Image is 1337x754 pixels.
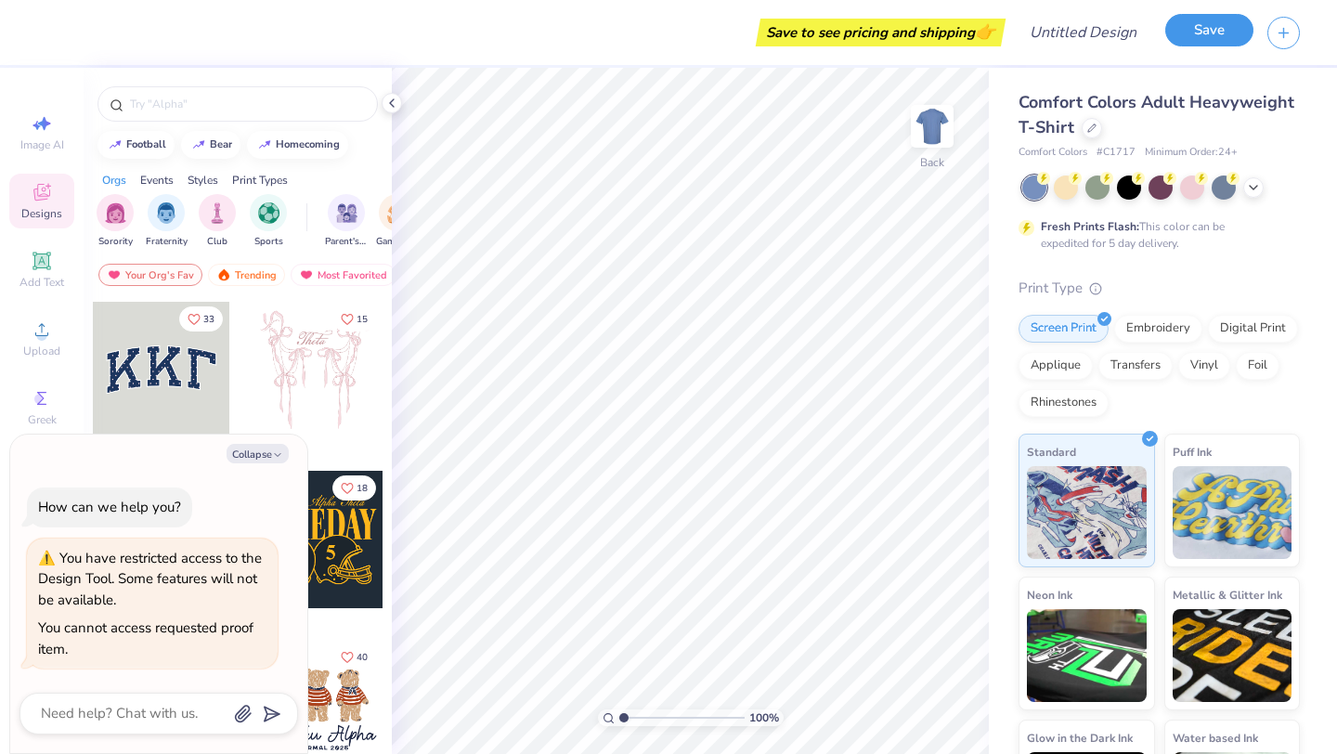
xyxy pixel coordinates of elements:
button: filter button [376,194,419,249]
div: This color can be expedited for 5 day delivery. [1041,218,1269,252]
div: filter for Fraternity [146,194,188,249]
span: Comfort Colors Adult Heavyweight T-Shirt [1019,91,1294,138]
div: bear [210,139,232,149]
img: Standard [1027,466,1147,559]
span: Metallic & Glitter Ink [1173,585,1282,604]
div: Orgs [102,172,126,188]
div: Your Org's Fav [98,264,202,286]
div: Transfers [1098,352,1173,380]
button: homecoming [247,131,348,159]
span: # C1717 [1097,145,1136,161]
span: 15 [357,315,368,324]
img: trending.gif [216,268,231,281]
img: Sports Image [258,202,279,224]
div: Back [920,154,944,171]
div: You cannot access requested proof item. [38,618,253,658]
img: Back [914,108,951,145]
img: most_fav.gif [107,268,122,281]
div: Vinyl [1178,352,1230,380]
img: Puff Ink [1173,466,1292,559]
div: You have restricted access to the Design Tool. Some features will not be available. [38,549,262,609]
div: Styles [188,172,218,188]
span: Image AI [20,137,64,152]
div: Screen Print [1019,315,1109,343]
span: Upload [23,344,60,358]
div: Rhinestones [1019,389,1109,417]
div: Print Type [1019,278,1300,299]
div: Events [140,172,174,188]
button: Like [332,644,376,669]
span: Fraternity [146,235,188,249]
button: Collapse [227,444,289,463]
div: Most Favorited [291,264,396,286]
button: Like [332,306,376,331]
span: Add Text [19,275,64,290]
div: Digital Print [1208,315,1298,343]
button: Save [1165,14,1253,46]
img: Fraternity Image [156,202,176,224]
img: trend_line.gif [257,139,272,150]
input: Untitled Design [1015,14,1151,51]
span: Neon Ink [1027,585,1072,604]
span: Parent's Weekend [325,235,368,249]
span: 18 [357,484,368,493]
div: Applique [1019,352,1093,380]
div: Embroidery [1114,315,1202,343]
div: filter for Parent's Weekend [325,194,368,249]
span: 👉 [975,20,995,43]
div: filter for Sports [250,194,287,249]
span: 33 [203,315,214,324]
span: Minimum Order: 24 + [1145,145,1238,161]
div: homecoming [276,139,340,149]
div: filter for Sorority [97,194,134,249]
button: football [97,131,175,159]
div: filter for Club [199,194,236,249]
img: Club Image [207,202,227,224]
span: Water based Ink [1173,728,1258,747]
button: Like [179,306,223,331]
span: Game Day [376,235,419,249]
div: Print Types [232,172,288,188]
div: Trending [208,264,285,286]
div: football [126,139,166,149]
strong: Fresh Prints Flash: [1041,219,1139,234]
button: Like [332,475,376,500]
img: trend_line.gif [191,139,206,150]
img: Neon Ink [1027,609,1147,702]
span: Standard [1027,442,1076,461]
img: Metallic & Glitter Ink [1173,609,1292,702]
div: How can we help you? [38,498,181,516]
div: Save to see pricing and shipping [760,19,1001,46]
input: Try "Alpha" [128,95,366,113]
span: Sorority [98,235,133,249]
span: Puff Ink [1173,442,1212,461]
img: Game Day Image [387,202,409,224]
div: Foil [1236,352,1279,380]
button: filter button [146,194,188,249]
span: Sports [254,235,283,249]
button: filter button [250,194,287,249]
span: Greek [28,412,57,427]
span: Comfort Colors [1019,145,1087,161]
div: filter for Game Day [376,194,419,249]
span: Club [207,235,227,249]
span: Glow in the Dark Ink [1027,728,1133,747]
span: 40 [357,653,368,662]
span: 100 % [749,709,779,726]
button: filter button [199,194,236,249]
img: most_fav.gif [299,268,314,281]
button: filter button [325,194,368,249]
button: filter button [97,194,134,249]
button: bear [181,131,240,159]
img: Parent's Weekend Image [336,202,357,224]
span: Designs [21,206,62,221]
img: trend_line.gif [108,139,123,150]
img: Sorority Image [105,202,126,224]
